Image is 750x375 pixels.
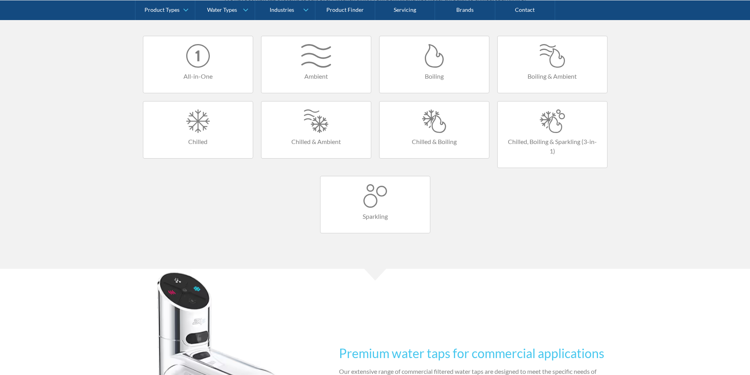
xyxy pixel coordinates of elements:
[143,36,253,93] a: All-in-One
[328,212,422,221] h4: Sparkling
[339,344,607,363] h2: Premium water taps for commercial applications
[506,72,599,81] h4: Boiling & Ambient
[151,72,245,81] h4: All-in-One
[379,36,489,93] a: Boiling
[671,336,750,375] iframe: podium webchat widget bubble
[144,6,180,13] div: Product Types
[320,176,430,233] a: Sparkling
[387,137,481,146] h4: Chilled & Boiling
[261,101,371,159] a: Chilled & Ambient
[207,6,237,13] div: Water Types
[151,137,245,146] h4: Chilled
[270,6,294,13] div: Industries
[497,36,607,93] a: Boiling & Ambient
[269,72,363,81] h4: Ambient
[379,101,489,159] a: Chilled & Boiling
[497,101,607,168] a: Chilled, Boiling & Sparkling (3-in-1)
[506,137,599,156] h4: Chilled, Boiling & Sparkling (3-in-1)
[269,137,363,146] h4: Chilled & Ambient
[143,101,253,159] a: Chilled
[387,72,481,81] h4: Boiling
[261,36,371,93] a: Ambient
